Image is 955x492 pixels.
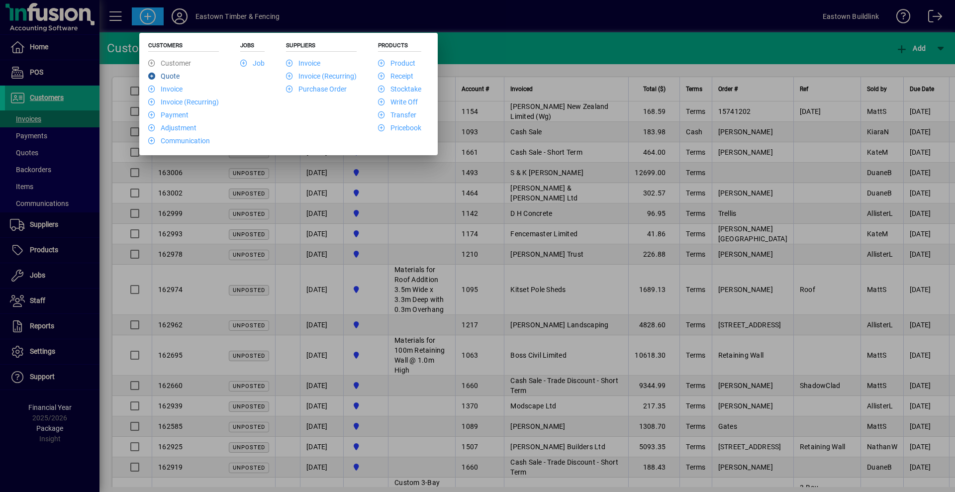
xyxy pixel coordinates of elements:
[148,111,189,119] a: Payment
[148,72,180,80] a: Quote
[286,42,357,52] h5: Suppliers
[240,42,265,52] h5: Jobs
[286,85,347,93] a: Purchase Order
[148,42,219,52] h5: Customers
[286,72,357,80] a: Invoice (Recurring)
[148,124,196,132] a: Adjustment
[378,85,421,93] a: Stocktake
[378,59,415,67] a: Product
[286,59,320,67] a: Invoice
[148,137,210,145] a: Communication
[240,59,265,67] a: Job
[148,98,219,106] a: Invoice (Recurring)
[148,85,183,93] a: Invoice
[378,98,418,106] a: Write Off
[378,111,416,119] a: Transfer
[378,124,421,132] a: Pricebook
[378,72,413,80] a: Receipt
[378,42,421,52] h5: Products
